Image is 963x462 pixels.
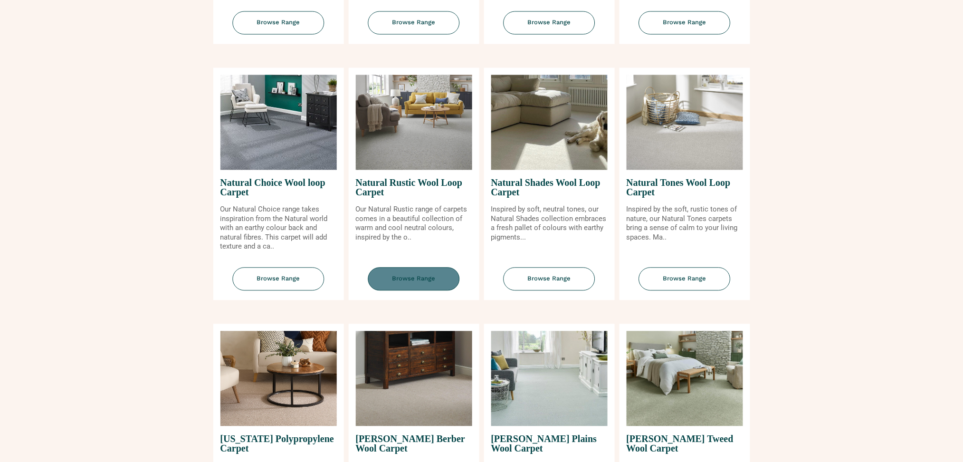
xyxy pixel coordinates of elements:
[620,11,750,44] a: Browse Range
[233,268,324,291] span: Browse Range
[220,170,337,205] span: Natural Choice Wool loop Carpet
[220,75,337,170] img: Natural Choice Wool loop Carpet
[220,205,337,252] p: Our Natural Choice range takes inspiration from the Natural world with an earthy colour back and ...
[349,268,479,300] a: Browse Range
[233,11,324,35] span: Browse Range
[627,75,743,170] img: Natural Tones Wool Loop Carpet
[627,426,743,462] span: [PERSON_NAME] Tweed Wool Carpet
[220,331,337,426] img: Puerto Rico Polypropylene Carpet
[491,75,608,170] img: Natural Shades Wool Loop Carpet
[504,268,595,291] span: Browse Range
[620,268,750,300] a: Browse Range
[627,205,743,242] p: Inspired by the soft, rustic tones of nature, our Natural Tones carpets bring a sense of calm to ...
[627,331,743,426] img: Tomkinson Tweed Wool Carpet
[368,11,460,35] span: Browse Range
[356,331,472,426] img: Tomkinson Berber Wool Carpet
[213,11,344,44] a: Browse Range
[356,205,472,242] p: Our Natural Rustic range of carpets comes in a beautiful collection of warm and cool neutral colo...
[491,426,608,462] span: [PERSON_NAME] Plains Wool Carpet
[491,170,608,205] span: Natural Shades Wool Loop Carpet
[639,11,731,35] span: Browse Range
[491,331,608,426] img: Tomkinson Plains Wool Carpet
[484,268,615,300] a: Browse Range
[627,170,743,205] span: Natural Tones Wool Loop Carpet
[356,170,472,205] span: Natural Rustic Wool Loop Carpet
[504,11,595,35] span: Browse Range
[368,268,460,291] span: Browse Range
[356,426,472,462] span: [PERSON_NAME] Berber Wool Carpet
[484,11,615,44] a: Browse Range
[491,205,608,242] p: Inspired by soft, neutral tones, our Natural Shades collection embraces a fresh pallet of colours...
[220,426,337,462] span: [US_STATE] Polypropylene Carpet
[213,268,344,300] a: Browse Range
[639,268,731,291] span: Browse Range
[349,11,479,44] a: Browse Range
[356,75,472,170] img: Natural Rustic Wool Loop Carpet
